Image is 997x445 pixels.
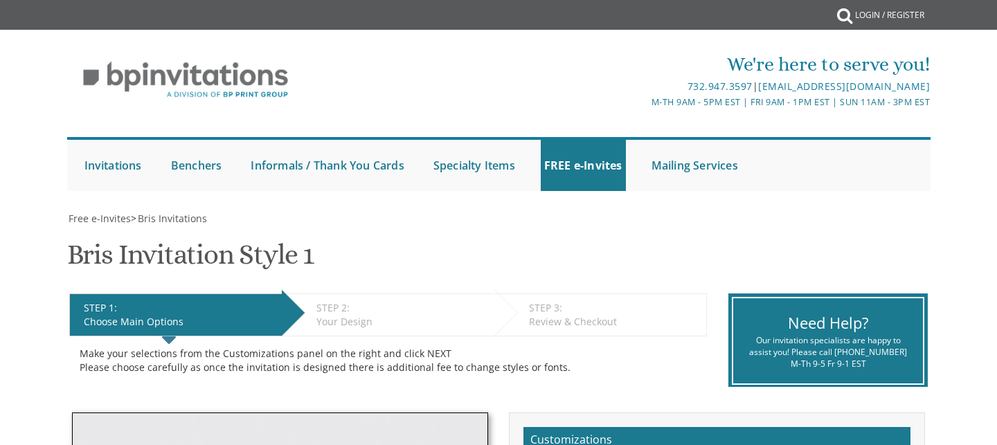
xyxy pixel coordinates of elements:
[688,80,753,93] a: 732.947.3597
[84,301,275,315] div: STEP 1:
[138,212,207,225] span: Bris Invitations
[529,315,699,329] div: Review & Checkout
[316,301,487,315] div: STEP 2:
[355,78,930,95] div: |
[541,140,626,191] a: FREE e-Invites
[67,51,305,109] img: BP Invitation Loft
[316,315,487,329] div: Your Design
[84,315,275,329] div: Choose Main Options
[81,140,145,191] a: Invitations
[744,312,912,334] div: Need Help?
[136,212,207,225] a: Bris Invitations
[744,334,912,370] div: Our invitation specialists are happy to assist you! Please call [PHONE_NUMBER] M-Th 9-5 Fr 9-1 EST
[247,140,407,191] a: Informals / Thank You Cards
[131,212,207,225] span: >
[168,140,226,191] a: Benchers
[355,51,930,78] div: We're here to serve you!
[69,212,131,225] span: Free e-Invites
[67,212,131,225] a: Free e-Invites
[648,140,742,191] a: Mailing Services
[80,347,697,374] div: Make your selections from the Customizations panel on the right and click NEXT Please choose care...
[529,301,699,315] div: STEP 3:
[758,80,930,93] a: [EMAIL_ADDRESS][DOMAIN_NAME]
[67,239,314,280] h1: Bris Invitation Style 1
[430,140,519,191] a: Specialty Items
[355,95,930,109] div: M-Th 9am - 5pm EST | Fri 9am - 1pm EST | Sun 11am - 3pm EST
